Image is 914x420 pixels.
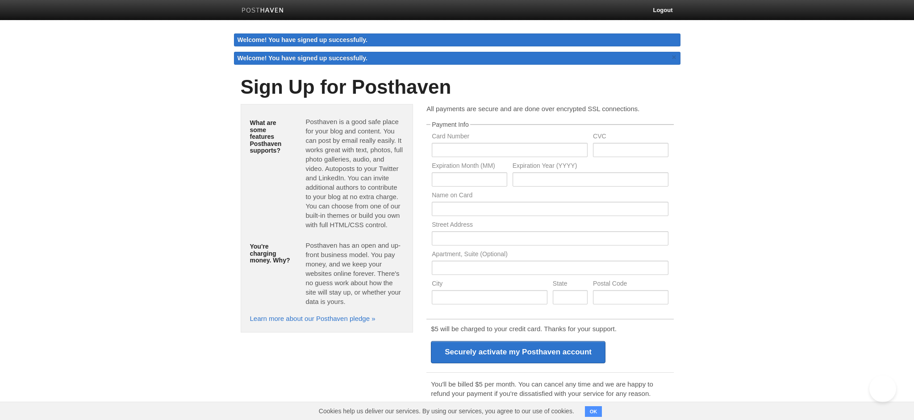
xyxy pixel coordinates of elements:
label: Street Address [432,221,668,230]
div: Welcome! You have signed up successfully. [234,33,680,46]
label: State [553,280,588,289]
iframe: Help Scout Beacon - Open [869,375,896,402]
h5: You're charging money. Why? [250,243,292,264]
h5: What are some features Posthaven supports? [250,120,292,154]
span: Cookies help us deliver our services. By using our services, you agree to our use of cookies. [310,402,583,420]
legend: Payment Info [430,121,470,128]
p: $5 will be charged to your credit card. Thanks for your support. [431,324,669,333]
label: Expiration Year (YYYY) [513,162,668,171]
label: Apartment, Suite (Optional) [432,251,668,259]
label: City [432,280,547,289]
input: Securely activate my Posthaven account [431,341,605,363]
button: OK [585,406,602,417]
p: Posthaven has an open and up-front business model. You pay money, and we keep your websites onlin... [305,241,404,306]
label: Postal Code [593,280,668,289]
label: CVC [593,133,668,141]
label: Card Number [432,133,588,141]
img: Posthaven-bar [242,8,284,14]
p: Posthaven is a good safe place for your blog and content. You can post by email really easily. It... [305,117,404,229]
label: Name on Card [432,192,668,200]
p: All payments are secure and are done over encrypted SSL connections. [426,104,673,113]
p: You'll be billed $5 per month. You can cancel any time and we are happy to refund your payment if... [431,379,669,398]
a: Learn more about our Posthaven pledge » [250,315,376,322]
span: Welcome! You have signed up successfully. [238,54,368,62]
label: Expiration Month (MM) [432,162,507,171]
h1: Sign Up for Posthaven [241,76,674,98]
a: × [670,52,678,63]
